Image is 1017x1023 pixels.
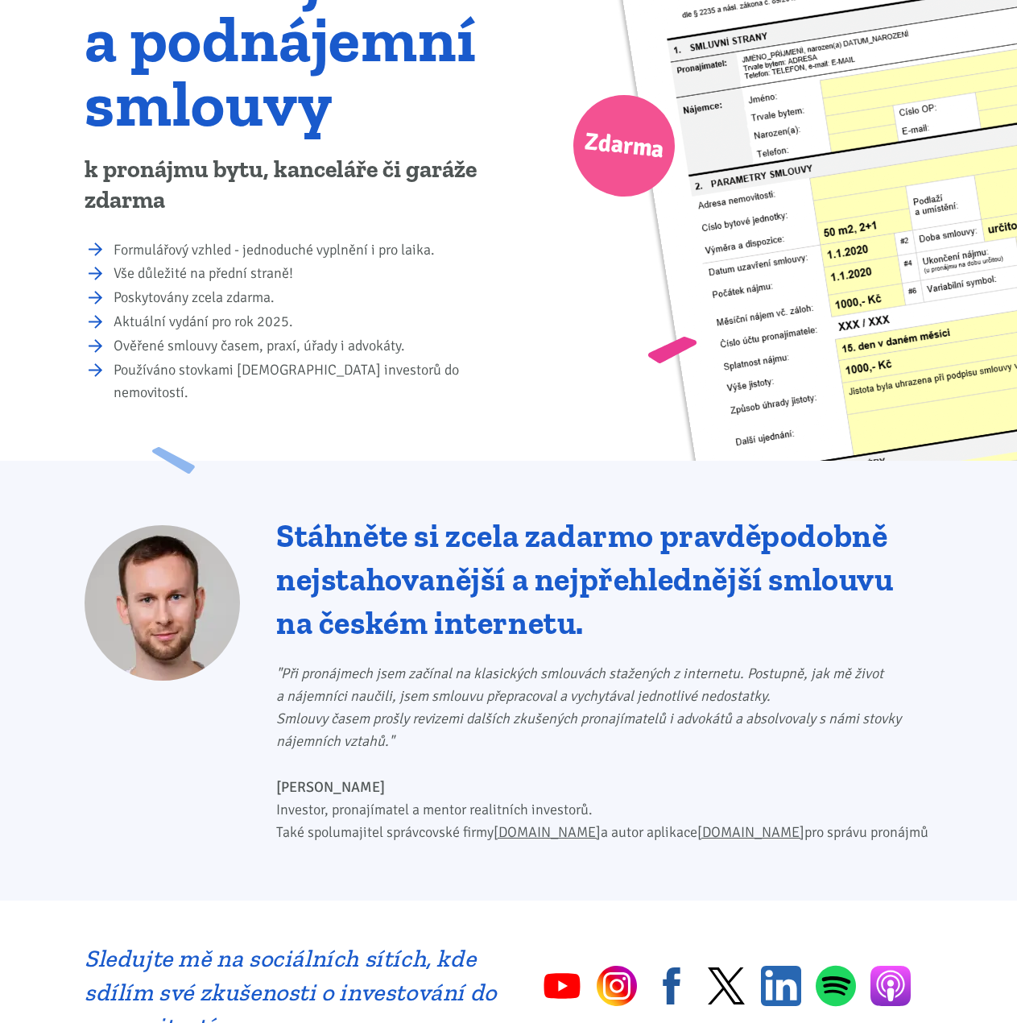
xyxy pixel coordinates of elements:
li: Formulářový vzhled - jednoduché vyplnění i pro laika. [114,239,498,262]
a: Facebook [651,966,692,1006]
li: Aktuální vydání pro rok 2025. [114,311,498,333]
p: Investor, pronajímatel a mentor realitních investorů. Také spolumajitel správcovské firmy a autor... [276,776,932,843]
a: [DOMAIN_NAME] [697,823,804,841]
span: Zdarma [582,121,666,172]
b: [PERSON_NAME] [276,778,385,796]
li: Používáno stovkami [DEMOGRAPHIC_DATA] investorů do nemovitostí. [114,359,498,404]
a: Apple Podcasts [870,966,911,1006]
a: Twitter [706,966,746,1006]
li: Poskytovány zcela zdarma. [114,287,498,309]
li: Vše důležité na přední straně! [114,263,498,285]
a: [DOMAIN_NAME] [494,823,601,841]
a: Spotify [816,965,856,1007]
li: Ověřené smlouvy časem, praxí, úřady i advokáty. [114,335,498,358]
a: YouTube [542,966,582,1006]
h2: Stáhněte si zcela zadarmo pravděpodobně nejstahovanější a nejpřehlednější smlouvu na českém inter... [276,514,932,644]
i: "Při pronájmech jsem začínal na klasických smlouvách stažených z internetu. Postupně, jak mě živo... [276,665,901,750]
img: Tomáš Kučera [85,525,240,681]
a: Instagram [597,966,637,1006]
a: Linkedin [761,966,801,1006]
p: k pronájmu bytu, kanceláře či garáže zdarma [85,155,498,216]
